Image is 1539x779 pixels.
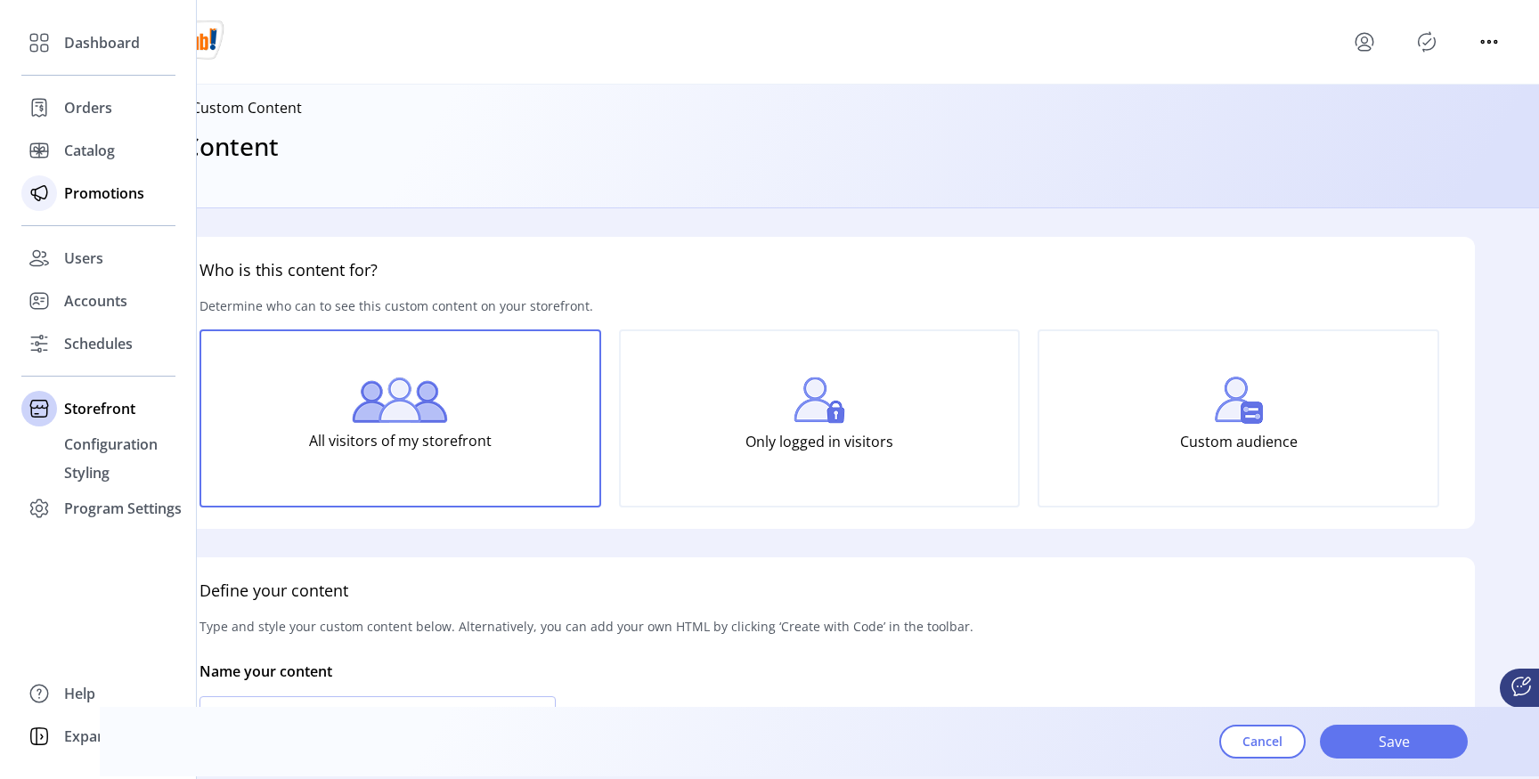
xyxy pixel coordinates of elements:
[199,603,973,650] p: Type and style your custom content below. Alternatively, you can add your own HTML by clicking ‘C...
[64,498,182,519] span: Program Settings
[1215,377,1263,424] img: custom-visitors.png
[64,398,135,419] span: Storefront
[1320,725,1468,759] button: Save
[64,333,133,354] span: Schedules
[64,290,127,312] span: Accounts
[199,282,593,329] p: Determine who can to see this custom content on your storefront.
[1343,731,1445,752] span: Save
[1350,28,1379,56] button: menu
[1475,28,1503,56] button: menu
[64,462,110,483] span: Styling
[745,424,893,459] p: Only logged in visitors
[64,32,140,53] span: Dashboard
[199,579,348,603] h5: Define your content
[64,140,115,161] span: Catalog
[1413,28,1441,56] button: Publisher Panel
[1242,732,1282,751] span: Cancel
[352,377,448,423] img: all-visitors.png
[132,127,279,165] h3: Edit Content
[14,14,1222,348] body: Rich Text Area. Press ALT-0 for help.
[64,247,103,269] span: Users
[199,650,332,693] p: Name your content
[199,258,378,282] h5: Who is this content for?
[64,97,112,118] span: Orders
[64,726,115,747] span: Expand
[64,183,144,204] span: Promotions
[64,683,95,704] span: Help
[64,434,158,455] span: Configuration
[1180,424,1298,459] p: Custom audience
[794,377,845,424] img: login-visitors.png
[139,97,302,118] p: Back to Custom Content
[309,423,492,458] p: All visitors of my storefront
[1219,725,1306,759] button: Cancel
